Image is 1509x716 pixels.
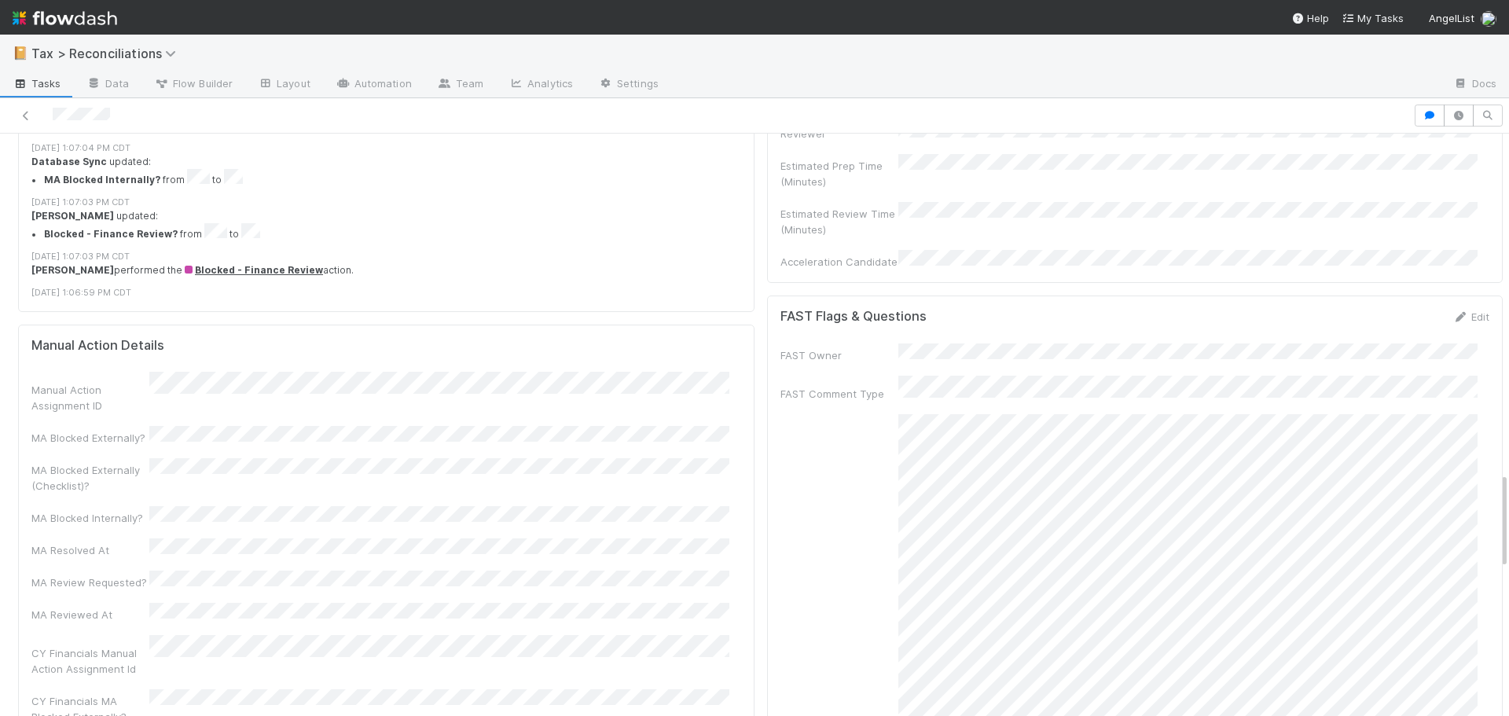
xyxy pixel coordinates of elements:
a: Layout [245,72,323,97]
h5: FAST Flags & Questions [780,309,927,325]
strong: Blocked - Finance Review? [44,229,178,241]
div: MA Blocked Externally? [31,430,149,446]
strong: MA Blocked Internally? [44,174,160,186]
div: Reviewer [780,126,898,141]
div: Acceleration Candidate [780,254,898,270]
a: Edit [1452,310,1489,323]
span: Tax > Reconciliations [31,46,184,61]
strong: [PERSON_NAME] [31,210,114,222]
a: Flow Builder [141,72,245,97]
span: AngelList [1429,12,1474,24]
div: CY Financials Manual Action Assignment Id [31,645,149,677]
div: Estimated Review Time (Minutes) [780,206,898,237]
span: 📔 [13,46,28,60]
span: My Tasks [1342,12,1404,24]
div: [DATE] 1:07:04 PM CDT [31,141,753,155]
a: Analytics [496,72,586,97]
div: updated: [31,155,753,188]
div: Help [1291,10,1329,26]
div: Estimated Prep Time (Minutes) [780,158,898,189]
div: MA Reviewed At [31,607,149,622]
div: updated: [31,209,753,242]
div: MA Blocked Externally (Checklist)? [31,462,149,494]
span: Tasks [13,75,61,91]
div: performed the action. [31,263,753,277]
a: Data [74,72,141,97]
strong: Database Sync [31,156,107,167]
div: FAST Owner [780,347,898,363]
strong: [PERSON_NAME] [31,264,114,276]
div: [DATE] 1:07:03 PM CDT [31,196,753,209]
a: Automation [323,72,424,97]
li: from to [44,223,753,242]
div: [DATE] 1:07:03 PM CDT [31,250,753,263]
div: Manual Action Assignment ID [31,382,149,413]
a: Docs [1441,72,1509,97]
li: from to [44,169,753,188]
img: logo-inverted-e16ddd16eac7371096b0.svg [13,5,117,31]
a: Blocked - Finance Review [182,264,323,276]
img: avatar_705f3a58-2659-4f93-91ad-7a5be837418b.png [1481,11,1496,27]
span: Flow Builder [154,75,233,91]
div: [DATE] 1:06:59 PM CDT [31,286,753,299]
a: My Tasks [1342,10,1404,26]
div: MA Review Requested? [31,575,149,590]
a: Settings [586,72,671,97]
div: FAST Comment Type [780,386,898,402]
div: MA Blocked Internally? [31,510,149,526]
div: MA Resolved At [31,542,149,558]
a: Team [424,72,496,97]
h5: Manual Action Details [31,338,164,354]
